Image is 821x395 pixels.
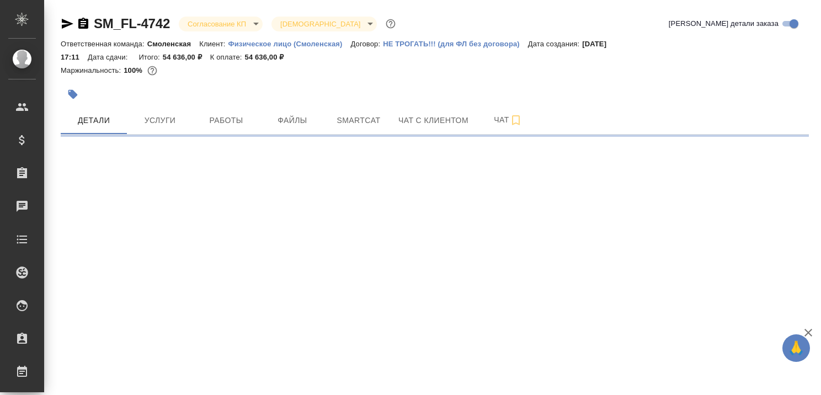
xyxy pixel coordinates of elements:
[134,114,186,127] span: Услуги
[124,66,145,74] p: 100%
[61,66,124,74] p: Маржинальность:
[266,114,319,127] span: Файлы
[61,17,74,30] button: Скопировать ссылку для ЯМессенджера
[277,19,364,29] button: [DEMOGRAPHIC_DATA]
[398,114,468,127] span: Чат с клиентом
[383,40,528,48] p: НЕ ТРОГАТЬ!!! (для ФЛ без договора)
[383,39,528,48] a: НЕ ТРОГАТЬ!!! (для ФЛ без договора)
[179,17,263,31] div: Согласование КП
[138,53,162,61] p: Итого:
[61,82,85,106] button: Добавить тэг
[77,17,90,30] button: Скопировать ссылку
[88,53,130,61] p: Дата сдачи:
[147,40,200,48] p: Смоленская
[271,17,377,31] div: Согласование КП
[482,113,535,127] span: Чат
[67,114,120,127] span: Детали
[528,40,582,48] p: Дата создания:
[200,114,253,127] span: Работы
[61,40,147,48] p: Ответственная команда:
[228,39,350,48] a: Физическое лицо (Смоленская)
[782,334,810,362] button: 🙏
[669,18,779,29] span: [PERSON_NAME] детали заказа
[245,53,292,61] p: 54 636,00 ₽
[351,40,383,48] p: Договор:
[163,53,210,61] p: 54 636,00 ₽
[332,114,385,127] span: Smartcat
[383,17,398,31] button: Доп статусы указывают на важность/срочность заказа
[210,53,245,61] p: К оплате:
[228,40,350,48] p: Физическое лицо (Смоленская)
[199,40,228,48] p: Клиент:
[509,114,523,127] svg: Подписаться
[787,337,806,360] span: 🙏
[184,19,249,29] button: Согласование КП
[145,63,159,78] button: 0.00 RUB;
[94,16,170,31] a: SM_FL-4742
